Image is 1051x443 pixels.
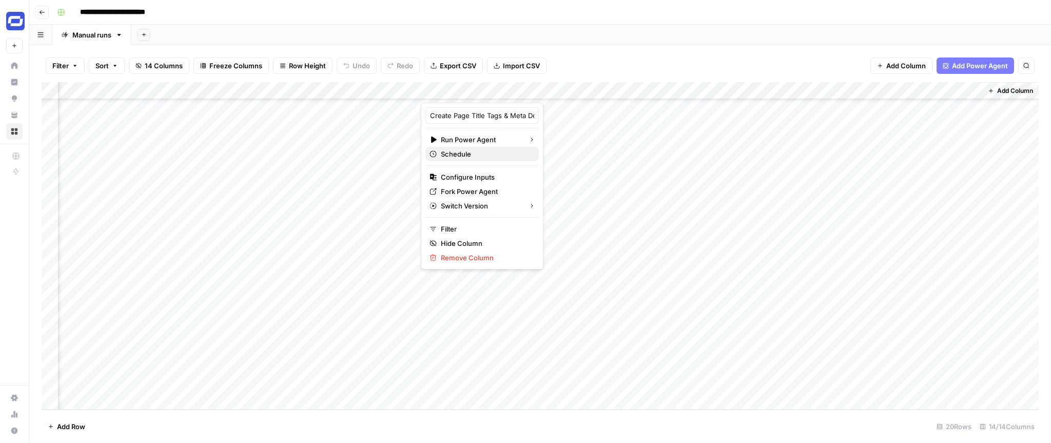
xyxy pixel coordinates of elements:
button: Help + Support [6,422,23,439]
span: Filter [52,61,69,71]
button: Export CSV [424,57,483,74]
div: 20 Rows [932,418,976,435]
span: Sort [95,61,109,71]
span: Export CSV [440,61,476,71]
button: Add Power Agent [937,57,1014,74]
span: Undo [353,61,370,71]
span: 14 Columns [145,61,183,71]
a: Home [6,57,23,74]
span: Row Height [289,61,326,71]
button: 14 Columns [129,57,189,74]
a: Settings [6,390,23,406]
span: Redo [397,61,413,71]
a: Manual runs [52,25,131,45]
span: Add Power Agent [952,61,1008,71]
div: Manual runs [72,30,111,40]
span: Fork Power Agent [441,186,531,197]
button: Workspace: Synthesia [6,8,23,34]
span: Add Column [997,86,1033,95]
span: Remove Column [441,253,531,263]
div: 14/14 Columns [976,418,1039,435]
a: Your Data [6,107,23,123]
button: Row Height [273,57,333,74]
img: Synthesia Logo [6,12,25,30]
span: Schedule [441,149,531,159]
a: Usage [6,406,23,422]
span: Run Power Agent [441,134,520,145]
button: Add Column [870,57,932,74]
span: Add Row [57,421,85,432]
button: Import CSV [487,57,547,74]
span: Import CSV [503,61,540,71]
span: Switch Version [441,201,520,211]
span: Filter [441,224,531,234]
button: Redo [381,57,420,74]
a: Browse [6,123,23,140]
span: Hide Column [441,238,531,248]
a: Opportunities [6,90,23,107]
button: Add Column [984,84,1037,98]
button: Filter [46,57,85,74]
span: Configure Inputs [441,172,531,182]
span: Add Column [886,61,926,71]
button: Sort [89,57,125,74]
button: Freeze Columns [193,57,269,74]
span: Freeze Columns [209,61,262,71]
a: Insights [6,74,23,90]
button: Add Row [42,418,91,435]
button: Undo [337,57,377,74]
